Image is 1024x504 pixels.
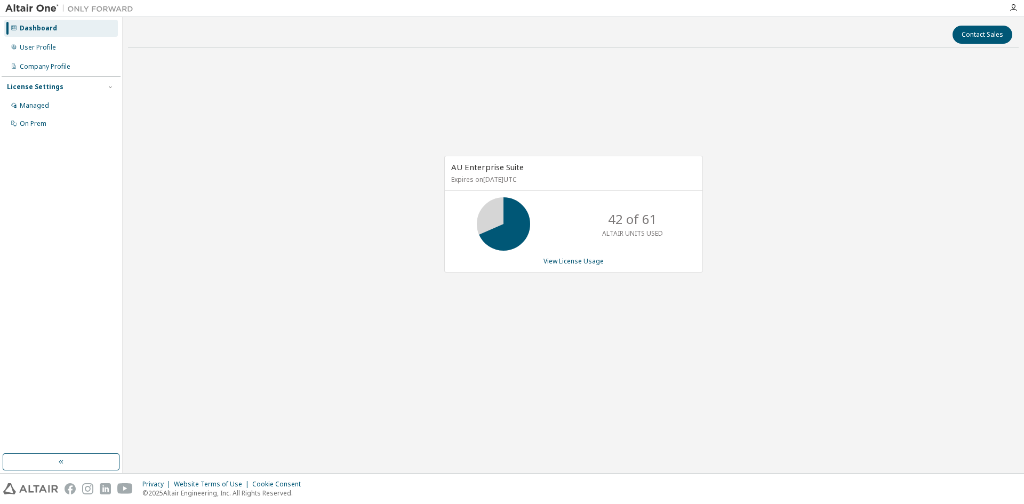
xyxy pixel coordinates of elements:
img: Altair One [5,3,139,14]
div: Company Profile [20,62,70,71]
img: youtube.svg [117,483,133,494]
div: On Prem [20,119,46,128]
span: AU Enterprise Suite [451,162,524,172]
p: ALTAIR UNITS USED [602,229,663,238]
p: © 2025 Altair Engineering, Inc. All Rights Reserved. [142,489,307,498]
button: Contact Sales [953,26,1012,44]
a: View License Usage [543,257,604,266]
img: altair_logo.svg [3,483,58,494]
img: facebook.svg [65,483,76,494]
div: Dashboard [20,24,57,33]
p: 42 of 61 [608,210,657,228]
p: Expires on [DATE] UTC [451,175,693,184]
img: instagram.svg [82,483,93,494]
div: Website Terms of Use [174,480,252,489]
div: Privacy [142,480,174,489]
div: License Settings [7,83,63,91]
div: User Profile [20,43,56,52]
img: linkedin.svg [100,483,111,494]
div: Managed [20,101,49,110]
div: Cookie Consent [252,480,307,489]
